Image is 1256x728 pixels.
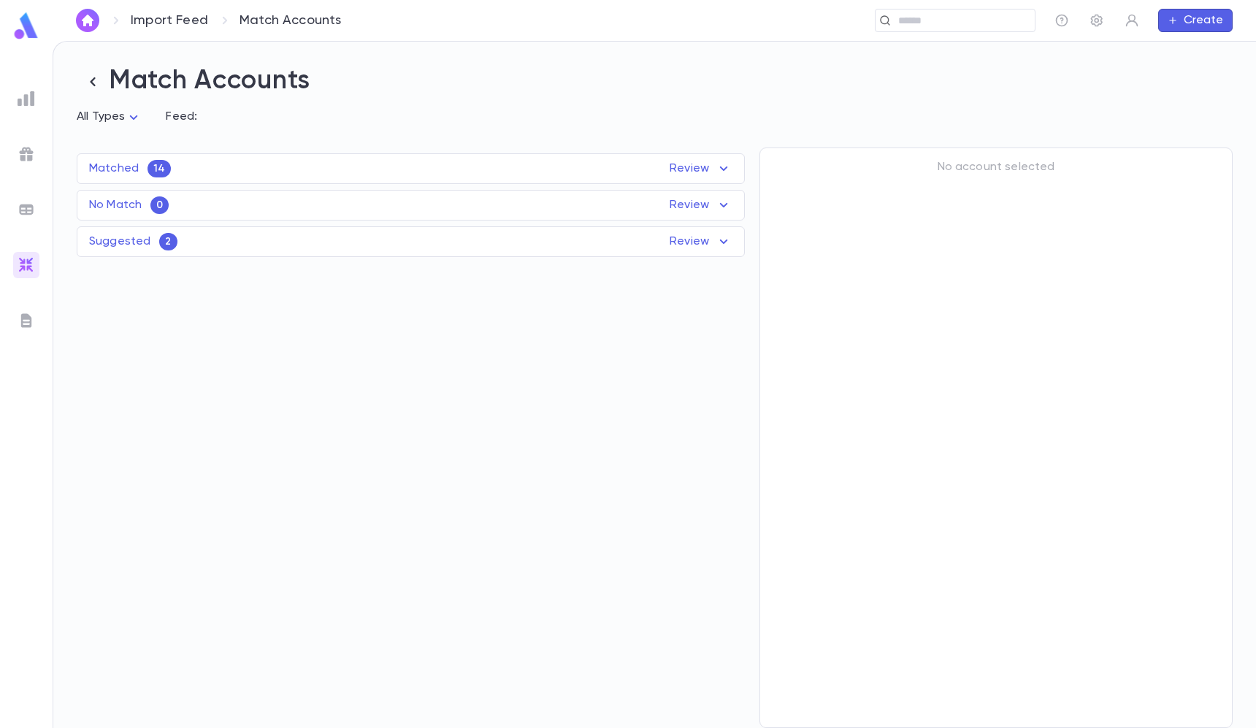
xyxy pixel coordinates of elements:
img: letters_grey.7941b92b52307dd3b8a917253454ce1c.svg [18,312,35,329]
img: reports_grey.c525e4749d1bce6a11f5fe2a8de1b229.svg [18,90,35,107]
img: campaigns_grey.99e729a5f7ee94e3726e6486bddda8f1.svg [18,145,35,163]
img: batches_grey.339ca447c9d9533ef1741baa751efc33.svg [18,201,35,218]
p: Matched [89,161,139,176]
p: No account selected [938,160,1055,175]
span: 14 [148,163,171,175]
img: logo [12,12,41,40]
span: 2 [159,236,177,248]
button: Create [1158,9,1233,32]
img: home_white.a664292cf8c1dea59945f0da9f25487c.svg [79,15,96,26]
img: imports_gradient.a72c8319815fb0872a7f9c3309a0627a.svg [18,256,35,274]
a: Import Feed [131,12,208,28]
p: Suggested [89,234,150,249]
p: Review [670,160,732,177]
p: Review [670,233,732,250]
h2: Match Accounts [77,65,1233,98]
div: All Types [77,103,142,131]
p: Feed: [166,110,197,124]
p: Match Accounts [240,12,342,28]
span: All Types [77,111,125,123]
